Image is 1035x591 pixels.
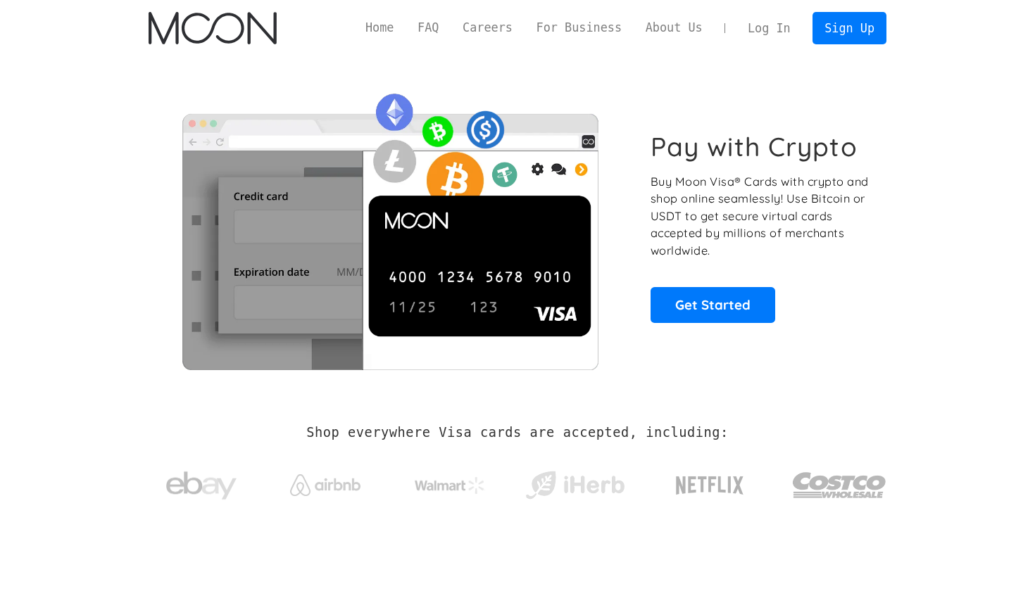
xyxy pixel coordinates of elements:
[522,467,627,504] img: iHerb
[647,454,773,510] a: Netflix
[651,287,775,322] a: Get Started
[273,460,378,503] a: Airbnb
[166,464,237,508] img: ebay
[451,19,524,37] a: Careers
[149,12,276,44] img: Moon Logo
[149,12,276,44] a: home
[415,477,485,494] img: Walmart
[522,453,627,511] a: iHerb
[406,19,451,37] a: FAQ
[398,463,503,501] a: Walmart
[675,468,745,503] img: Netflix
[792,459,886,511] img: Costco
[149,84,631,369] img: Moon Cards let you spend your crypto anywhere Visa is accepted.
[525,19,634,37] a: For Business
[792,445,886,519] a: Costco
[353,19,406,37] a: Home
[306,425,728,440] h2: Shop everywhere Visa cards are accepted, including:
[651,173,871,260] p: Buy Moon Visa® Cards with crypto and shop online seamlessly! Use Bitcoin or USDT to get secure vi...
[813,12,886,44] a: Sign Up
[634,19,715,37] a: About Us
[736,13,802,44] a: Log In
[149,450,253,515] a: ebay
[290,474,360,496] img: Airbnb
[651,131,858,163] h1: Pay with Crypto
